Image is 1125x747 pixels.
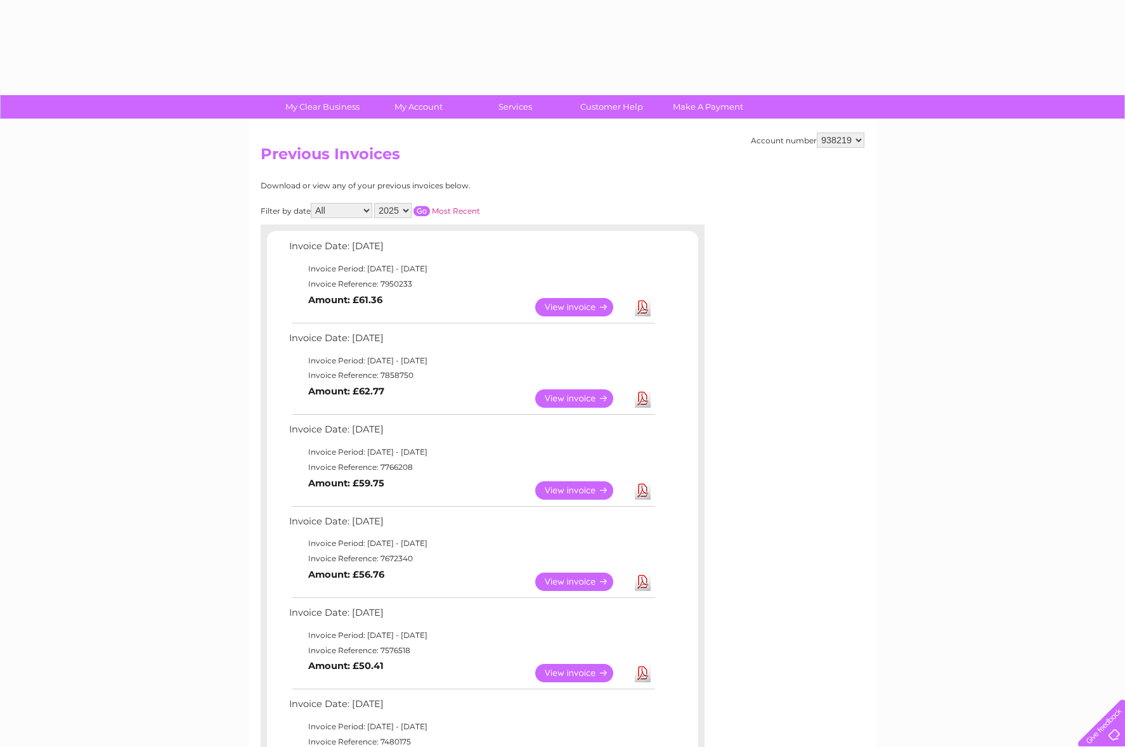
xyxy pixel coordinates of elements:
b: Amount: £59.75 [308,477,384,489]
td: Invoice Period: [DATE] - [DATE] [286,536,657,551]
a: My Clear Business [270,95,375,119]
td: Invoice Date: [DATE] [286,238,657,261]
b: Amount: £62.77 [308,386,384,397]
a: Download [635,573,651,591]
div: Download or view any of your previous invoices below. [261,181,594,190]
b: Amount: £56.76 [308,569,384,580]
b: Amount: £61.36 [308,294,382,306]
td: Invoice Date: [DATE] [286,330,657,353]
td: Invoice Date: [DATE] [286,696,657,719]
a: Download [635,389,651,408]
a: Make A Payment [656,95,760,119]
td: Invoice Period: [DATE] - [DATE] [286,445,657,460]
td: Invoice Period: [DATE] - [DATE] [286,719,657,734]
a: View [535,573,628,591]
a: View [535,481,628,500]
a: Customer Help [559,95,664,119]
a: View [535,298,628,316]
a: View [535,664,628,682]
a: Services [463,95,568,119]
td: Invoice Date: [DATE] [286,604,657,628]
div: Account number [751,133,864,148]
td: Invoice Date: [DATE] [286,421,657,445]
td: Invoice Reference: 7576518 [286,643,657,658]
td: Invoice Reference: 7766208 [286,460,657,475]
td: Invoice Reference: 7858750 [286,368,657,383]
a: Download [635,481,651,500]
h2: Previous Invoices [261,145,864,169]
td: Invoice Reference: 7672340 [286,551,657,566]
a: My Account [367,95,471,119]
td: Invoice Period: [DATE] - [DATE] [286,261,657,276]
a: View [535,389,628,408]
td: Invoice Date: [DATE] [286,513,657,536]
td: Invoice Period: [DATE] - [DATE] [286,628,657,643]
td: Invoice Reference: 7950233 [286,276,657,292]
div: Filter by date [261,203,594,218]
a: Most Recent [432,206,480,216]
b: Amount: £50.41 [308,660,384,672]
td: Invoice Period: [DATE] - [DATE] [286,353,657,368]
a: Download [635,298,651,316]
a: Download [635,664,651,682]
